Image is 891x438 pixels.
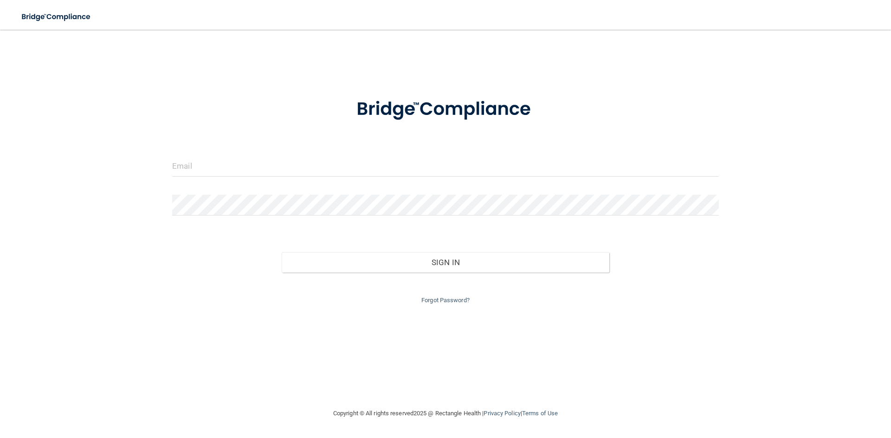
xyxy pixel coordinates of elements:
[282,252,610,273] button: Sign In
[522,410,558,417] a: Terms of Use
[421,297,470,304] a: Forgot Password?
[276,399,615,428] div: Copyright © All rights reserved 2025 @ Rectangle Health | |
[484,410,520,417] a: Privacy Policy
[14,7,99,26] img: bridge_compliance_login_screen.278c3ca4.svg
[172,156,719,177] input: Email
[337,85,554,133] img: bridge_compliance_login_screen.278c3ca4.svg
